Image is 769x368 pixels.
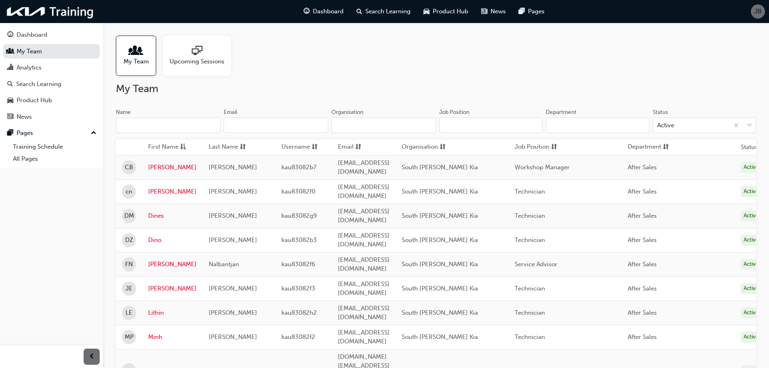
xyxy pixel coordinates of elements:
[741,143,758,152] th: Status
[148,236,197,245] a: Dino
[125,260,133,269] span: FN
[338,280,390,297] span: [EMAIL_ADDRESS][DOMAIN_NAME]
[281,236,317,244] span: kau83082b3
[628,261,657,268] span: After Sales
[628,212,657,219] span: After Sales
[124,211,134,221] span: DM
[281,261,315,268] span: kau83082f6
[338,142,354,152] span: Email
[126,187,132,196] span: cn
[148,332,197,342] a: Minh
[209,236,257,244] span: [PERSON_NAME]
[125,332,134,342] span: MP
[515,261,557,268] span: Service Advisor
[475,3,512,20] a: news-iconNews
[628,142,672,152] button: Departmentsorting-icon
[125,163,133,172] span: CB
[3,109,100,124] a: News
[515,212,545,219] span: Technician
[653,108,668,116] div: Status
[240,142,246,152] span: sorting-icon
[338,183,390,200] span: [EMAIL_ADDRESS][DOMAIN_NAME]
[338,159,390,176] span: [EMAIL_ADDRESS][DOMAIN_NAME]
[628,164,657,171] span: After Sales
[17,96,52,105] div: Product Hub
[17,63,42,72] div: Analytics
[281,309,317,316] span: kau83082h2
[116,108,131,116] div: Name
[512,3,551,20] a: pages-iconPages
[180,142,186,152] span: asc-icon
[148,187,197,196] a: [PERSON_NAME]
[402,142,438,152] span: Organisation
[10,141,100,153] a: Training Schedule
[131,46,141,57] span: people-icon
[338,329,390,345] span: [EMAIL_ADDRESS][DOMAIN_NAME]
[402,333,478,341] span: South [PERSON_NAME] Kia
[546,108,576,116] div: Department
[148,308,197,318] a: Lithin
[3,126,100,141] button: Pages
[163,36,238,76] a: Upcoming Sessions
[628,309,657,316] span: After Sales
[148,260,197,269] a: [PERSON_NAME]
[754,7,762,16] span: JB
[365,7,411,16] span: Search Learning
[281,188,315,195] span: kau83082f0
[528,7,545,16] span: Pages
[124,57,149,66] span: My Team
[350,3,417,20] a: search-iconSearch Learning
[331,118,436,133] input: Organisation
[281,212,317,219] span: kau83082g9
[91,128,96,139] span: up-icon
[402,261,478,268] span: South [PERSON_NAME] Kia
[440,142,446,152] span: sorting-icon
[741,210,762,221] div: Active
[628,188,657,195] span: After Sales
[741,307,762,318] div: Active
[3,26,100,126] button: DashboardMy TeamAnalyticsSearch LearningProduct HubNews
[331,108,363,116] div: Organisation
[312,142,318,152] span: sorting-icon
[148,284,197,293] a: [PERSON_NAME]
[356,6,362,17] span: search-icon
[116,118,220,133] input: Name
[515,333,545,341] span: Technician
[17,112,32,122] div: News
[628,236,657,244] span: After Sales
[7,81,13,88] span: search-icon
[402,164,478,171] span: South [PERSON_NAME] Kia
[148,163,197,172] a: [PERSON_NAME]
[402,212,478,219] span: South [PERSON_NAME] Kia
[297,3,350,20] a: guage-iconDashboard
[423,6,430,17] span: car-icon
[126,308,132,318] span: LE
[224,118,328,133] input: Email
[7,130,13,137] span: pages-icon
[657,121,674,130] div: Active
[741,235,762,246] div: Active
[747,120,752,131] span: down-icon
[628,142,661,152] span: Department
[515,285,545,292] span: Technician
[338,232,390,248] span: [EMAIL_ADDRESS][DOMAIN_NAME]
[209,261,239,268] span: Nalbantjan
[338,256,390,273] span: [EMAIL_ADDRESS][DOMAIN_NAME]
[402,236,478,244] span: South [PERSON_NAME] Kia
[3,44,100,59] a: My Team
[209,142,238,152] span: Last Name
[515,164,570,171] span: Workshop Manager
[402,188,478,195] span: South [PERSON_NAME] Kia
[519,6,525,17] span: pages-icon
[402,309,478,316] span: South [PERSON_NAME] Kia
[3,27,100,42] a: Dashboard
[209,188,257,195] span: [PERSON_NAME]
[313,7,344,16] span: Dashboard
[4,3,97,20] img: kia-training
[628,333,657,341] span: After Sales
[116,82,756,95] h2: My Team
[7,64,13,71] span: chart-icon
[515,142,549,152] span: Job Position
